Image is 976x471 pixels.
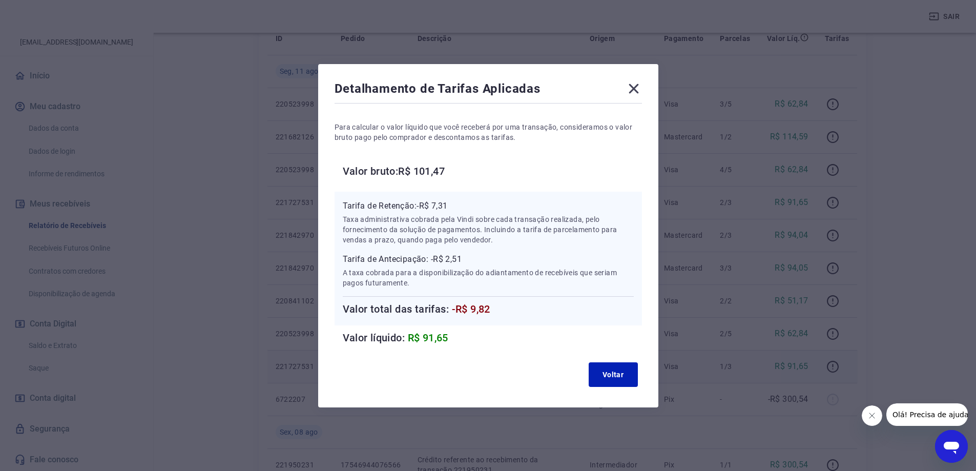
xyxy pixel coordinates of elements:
[862,405,882,426] iframe: Fechar mensagem
[335,80,642,101] div: Detalhamento de Tarifas Aplicadas
[335,122,642,142] p: Para calcular o valor líquido que você receberá por uma transação, consideramos o valor bruto pag...
[886,403,968,426] iframe: Mensagem da empresa
[343,301,634,317] h6: Valor total das tarifas:
[589,362,638,387] button: Voltar
[452,303,490,315] span: -R$ 9,82
[935,430,968,463] iframe: Botão para abrir a janela de mensagens
[343,214,634,245] p: Taxa administrativa cobrada pela Vindi sobre cada transação realizada, pelo fornecimento da soluç...
[343,163,642,179] h6: Valor bruto: R$ 101,47
[343,253,634,265] p: Tarifa de Antecipação: -R$ 2,51
[6,7,86,15] span: Olá! Precisa de ajuda?
[343,200,634,212] p: Tarifa de Retenção: -R$ 7,31
[343,268,634,288] p: A taxa cobrada para a disponibilização do adiantamento de recebíveis que seriam pagos futuramente.
[343,330,642,346] h6: Valor líquido:
[408,332,448,344] span: R$ 91,65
